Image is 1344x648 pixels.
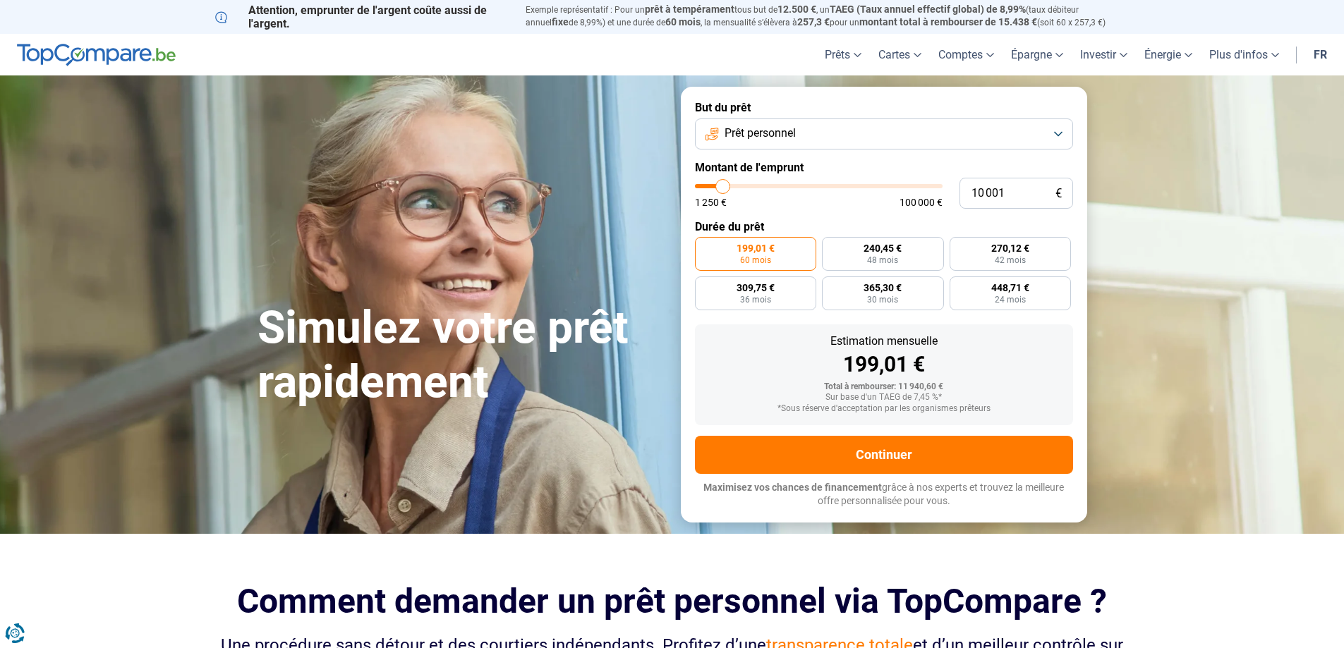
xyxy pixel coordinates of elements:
[258,301,664,410] h1: Simulez votre prêt rapidement
[706,382,1062,392] div: Total à rembourser: 11 940,60 €
[830,4,1026,15] span: TAEG (Taux annuel effectif global) de 8,99%
[645,4,734,15] span: prêt à tempérament
[695,118,1073,149] button: Prêt personnel
[864,243,902,253] span: 240,45 €
[215,582,1130,621] h2: Comment demander un prêt personnel via TopCompare ?
[706,404,1062,414] div: *Sous réserve d'acceptation par les organismes prêteurs
[706,354,1062,375] div: 199,01 €
[706,336,1062,347] div: Estimation mensuelle
[695,220,1073,233] label: Durée du prêt
[725,126,796,141] span: Prêt personnel
[737,243,775,253] span: 199,01 €
[215,4,509,30] p: Attention, emprunter de l'argent coûte aussi de l'argent.
[859,16,1037,27] span: montant total à rembourser de 15.438 €
[816,34,870,75] a: Prêts
[870,34,930,75] a: Cartes
[1055,188,1062,200] span: €
[864,283,902,293] span: 365,30 €
[706,393,1062,403] div: Sur base d'un TAEG de 7,45 %*
[797,16,830,27] span: 257,3 €
[695,101,1073,114] label: But du prêt
[740,295,771,304] span: 36 mois
[991,243,1029,253] span: 270,12 €
[703,482,882,493] span: Maximisez vos chances de financement
[665,16,701,27] span: 60 mois
[867,295,898,304] span: 30 mois
[1201,34,1288,75] a: Plus d'infos
[695,481,1073,508] p: grâce à nos experts et trouvez la meilleure offre personnalisée pour vous.
[995,295,1026,304] span: 24 mois
[930,34,1003,75] a: Comptes
[695,197,727,207] span: 1 250 €
[526,4,1130,29] p: Exemple représentatif : Pour un tous but de , un (taux débiteur annuel de 8,99%) et une durée de ...
[737,283,775,293] span: 309,75 €
[995,256,1026,264] span: 42 mois
[695,161,1073,174] label: Montant de l'emprunt
[740,256,771,264] span: 60 mois
[552,16,569,27] span: fixe
[1003,34,1072,75] a: Épargne
[900,197,943,207] span: 100 000 €
[17,44,176,66] img: TopCompare
[695,436,1073,474] button: Continuer
[1305,34,1336,75] a: fr
[867,256,898,264] span: 48 mois
[991,283,1029,293] span: 448,71 €
[777,4,816,15] span: 12.500 €
[1072,34,1136,75] a: Investir
[1136,34,1201,75] a: Énergie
